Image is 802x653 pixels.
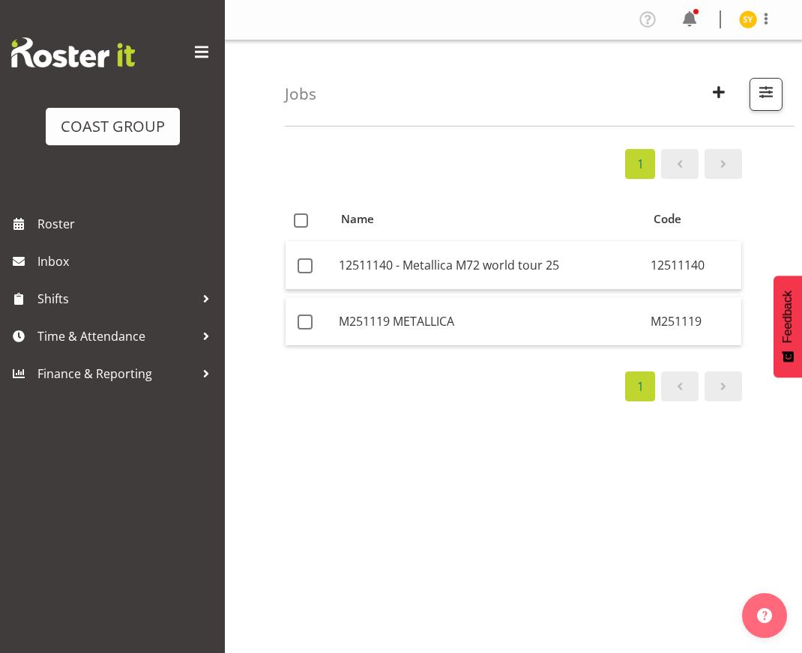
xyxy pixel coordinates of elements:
[654,210,681,228] span: Code
[37,288,195,310] span: Shifts
[37,250,217,273] span: Inbox
[781,291,795,343] span: Feedback
[645,297,741,345] td: M251119
[37,213,217,235] span: Roster
[37,325,195,347] span: Time & Attendance
[739,10,757,28] img: seon-young-belding8911.jpg
[11,37,135,67] img: Rosterit website logo
[341,210,374,228] span: Name
[333,241,645,290] td: 12511140 - Metallica M72 world tour 25
[774,276,802,377] button: Feedback - Show survey
[757,608,772,623] img: help-xxl-2.png
[333,297,645,345] td: M251119 METALLICA
[750,78,783,111] button: Filter Jobs
[285,85,316,103] h4: Jobs
[645,241,741,290] td: 12511140
[37,362,195,385] span: Finance & Reporting
[61,115,165,138] div: COAST GROUP
[703,78,735,111] button: Create New Job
